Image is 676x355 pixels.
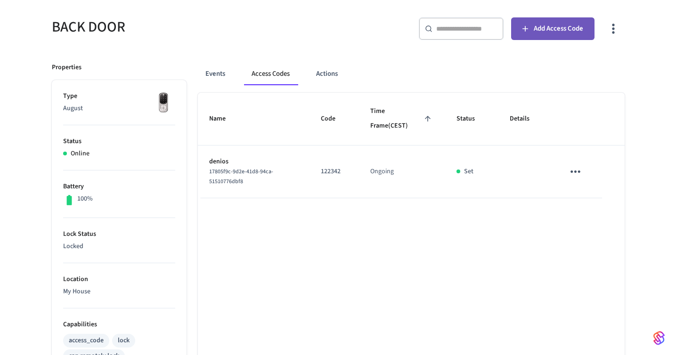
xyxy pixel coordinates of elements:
[63,320,175,330] p: Capabilities
[118,336,130,346] div: lock
[534,23,583,35] span: Add Access Code
[77,194,93,204] p: 100%
[63,287,175,297] p: My House
[244,63,297,85] button: Access Codes
[63,104,175,113] p: August
[511,17,595,40] button: Add Access Code
[370,104,434,134] span: Time Frame(CEST)
[309,63,345,85] button: Actions
[63,274,175,284] p: Location
[321,167,348,177] p: 122342
[209,157,298,167] p: denios
[653,331,665,346] img: SeamLogoGradient.69752ec5.svg
[198,63,233,85] button: Events
[321,112,348,126] span: Code
[209,112,238,126] span: Name
[198,63,625,85] div: ant example
[63,242,175,251] p: Locked
[359,145,445,198] td: Ongoing
[456,112,487,126] span: Status
[63,229,175,239] p: Lock Status
[63,182,175,192] p: Battery
[198,93,625,198] table: sticky table
[510,112,542,126] span: Details
[71,149,90,159] p: Online
[464,167,473,177] p: Set
[52,17,333,37] h5: BACK DOOR
[152,91,175,115] img: Yale Assure Touchscreen Wifi Smart Lock, Satin Nickel, Front
[63,137,175,146] p: Status
[209,168,273,186] span: 17805f9c-9d2e-41d8-94ca-51510776dbf8
[69,336,104,346] div: access_code
[52,63,81,73] p: Properties
[63,91,175,101] p: Type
